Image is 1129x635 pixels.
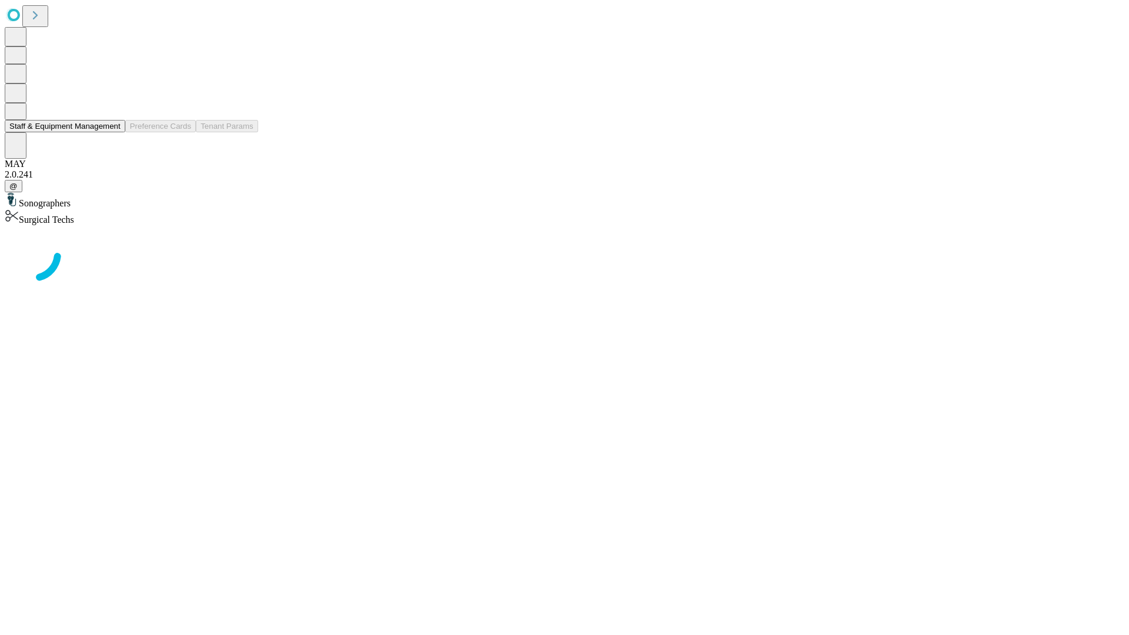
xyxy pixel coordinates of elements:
[125,120,196,132] button: Preference Cards
[5,120,125,132] button: Staff & Equipment Management
[196,120,258,132] button: Tenant Params
[5,159,1124,169] div: MAY
[5,169,1124,180] div: 2.0.241
[5,180,22,192] button: @
[5,192,1124,209] div: Sonographers
[5,209,1124,225] div: Surgical Techs
[9,182,18,190] span: @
